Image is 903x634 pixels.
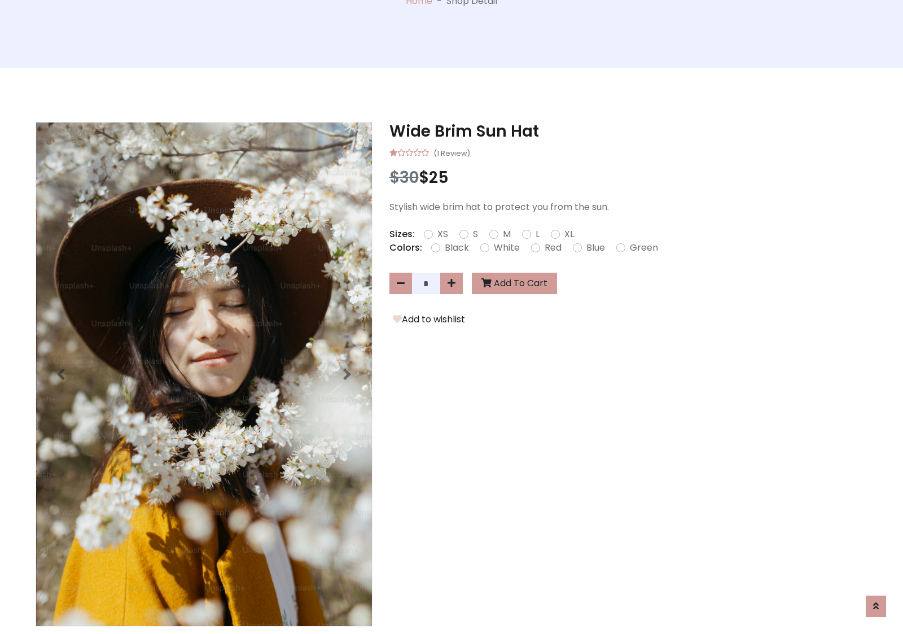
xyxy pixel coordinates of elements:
[586,241,605,255] label: Blue
[545,241,562,255] label: Red
[564,228,574,241] label: XL
[630,241,658,255] label: Green
[472,273,557,294] button: Add To Cart
[389,168,867,187] h3: $
[429,167,449,189] span: 25
[389,312,468,327] button: Add to wishlist
[389,228,415,241] p: Sizes:
[437,228,448,241] label: XS
[389,241,422,255] p: Colors:
[536,228,540,241] label: L
[36,123,372,626] img: Image
[473,228,478,241] label: S
[445,241,469,255] label: Black
[389,167,419,189] span: $30
[503,228,511,241] label: M
[389,122,867,141] h3: Wide Brim Sun Hat
[433,146,470,159] small: (1 Review)
[494,241,520,255] label: White
[389,200,867,214] p: Stylish wide brim hat to protect you from the sun.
